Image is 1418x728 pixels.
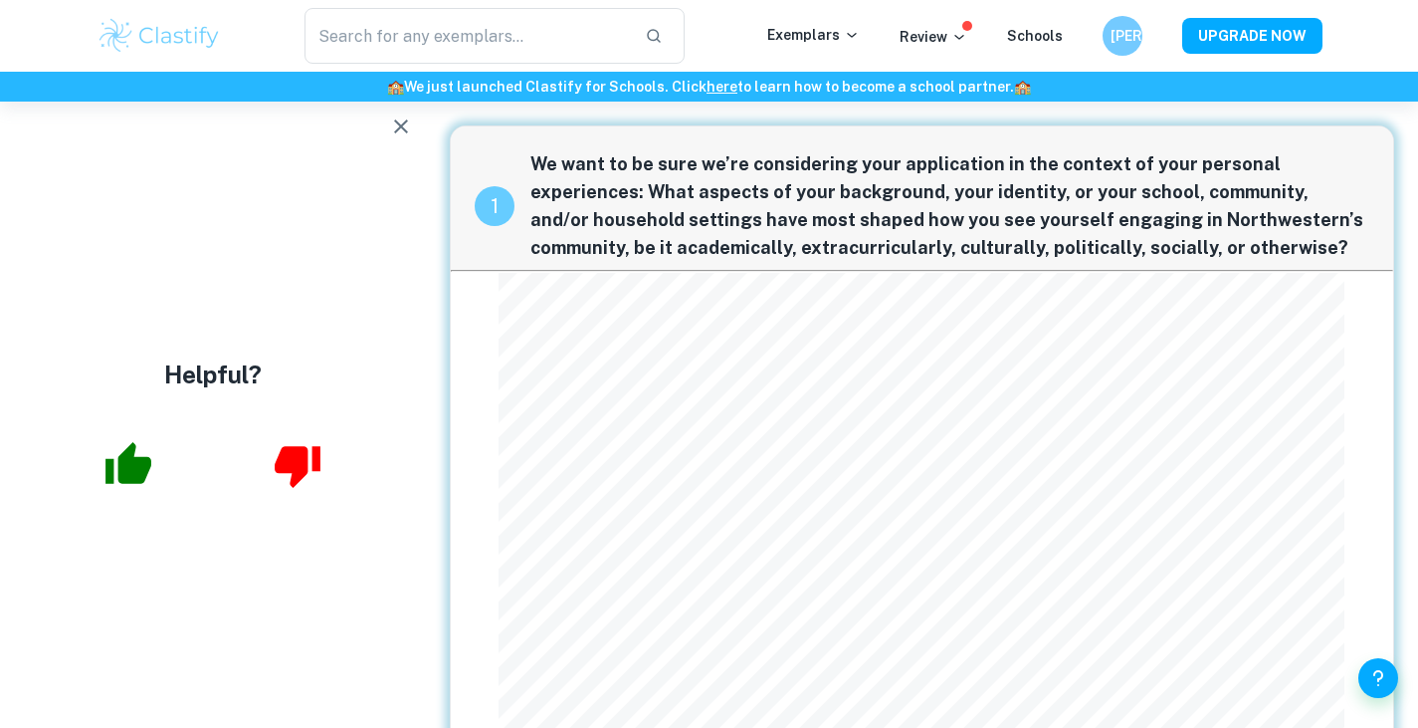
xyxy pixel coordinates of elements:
[1111,25,1133,47] h6: [PERSON_NAME]
[1014,79,1031,95] span: 🏫
[475,186,514,226] div: recipe
[900,26,967,48] p: Review
[767,24,860,46] p: Exemplars
[387,79,404,95] span: 🏫
[1358,658,1398,698] button: Help and Feedback
[1007,28,1063,44] a: Schools
[1182,18,1322,54] button: UPGRADE NOW
[304,8,630,64] input: Search for any exemplars...
[707,79,737,95] a: here
[97,16,223,56] img: Clastify logo
[1103,16,1142,56] button: [PERSON_NAME]
[164,357,262,392] h4: Helpful?
[4,76,1414,98] h6: We just launched Clastify for Schools. Click to learn how to become a school partner.
[530,150,1370,262] span: We want to be sure we’re considering your application in the context of your personal experiences...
